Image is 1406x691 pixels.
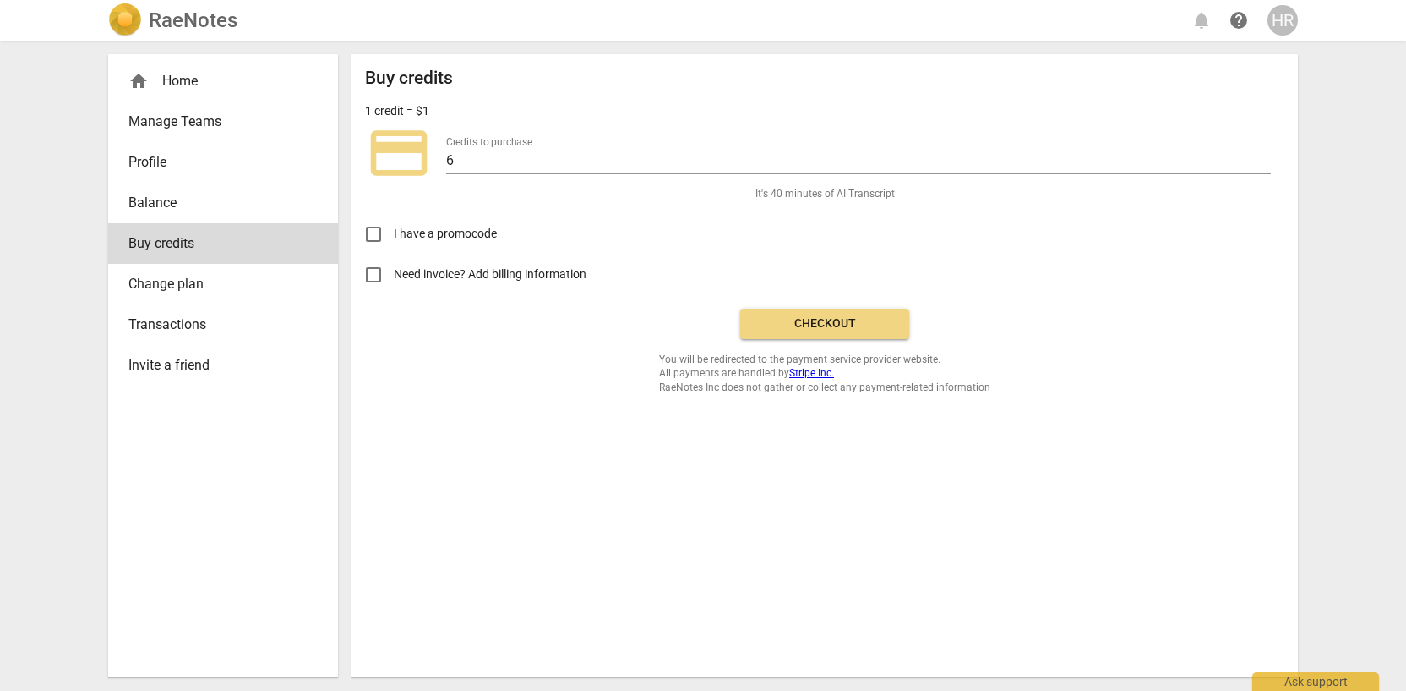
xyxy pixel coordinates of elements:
[755,187,895,201] span: It's 40 minutes of AI Transcript
[1223,5,1254,36] a: Help
[108,223,338,264] a: Buy credits
[754,315,896,332] span: Checkout
[128,355,304,376] span: Invite a friend
[128,71,304,91] div: Home
[394,225,497,243] span: I have a promocode
[128,112,304,132] span: Manage Teams
[128,193,304,213] span: Balance
[659,353,990,395] span: You will be redirected to the payment service provider website. All payments are handled by RaeNo...
[128,315,304,335] span: Transactions
[108,142,338,183] a: Profile
[108,61,338,101] div: Home
[108,3,142,37] img: Logo
[365,102,429,120] p: 1 credit = $1
[394,266,589,283] span: Need invoice? Add billing information
[108,304,338,345] a: Transactions
[1267,5,1298,36] button: HR
[128,274,304,294] span: Change plan
[740,309,909,339] button: Checkout
[1229,10,1249,30] span: help
[149,8,237,32] h2: RaeNotes
[446,137,532,147] label: Credits to purchase
[108,101,338,142] a: Manage Teams
[108,345,338,386] a: Invite a friend
[108,264,338,304] a: Change plan
[1252,672,1379,691] div: Ask support
[108,183,338,223] a: Balance
[128,233,304,254] span: Buy credits
[108,3,237,37] a: LogoRaeNotes
[365,119,433,187] span: credit_card
[365,68,453,89] h2: Buy credits
[789,367,834,379] a: Stripe Inc.
[128,71,149,91] span: home
[128,152,304,173] span: Profile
